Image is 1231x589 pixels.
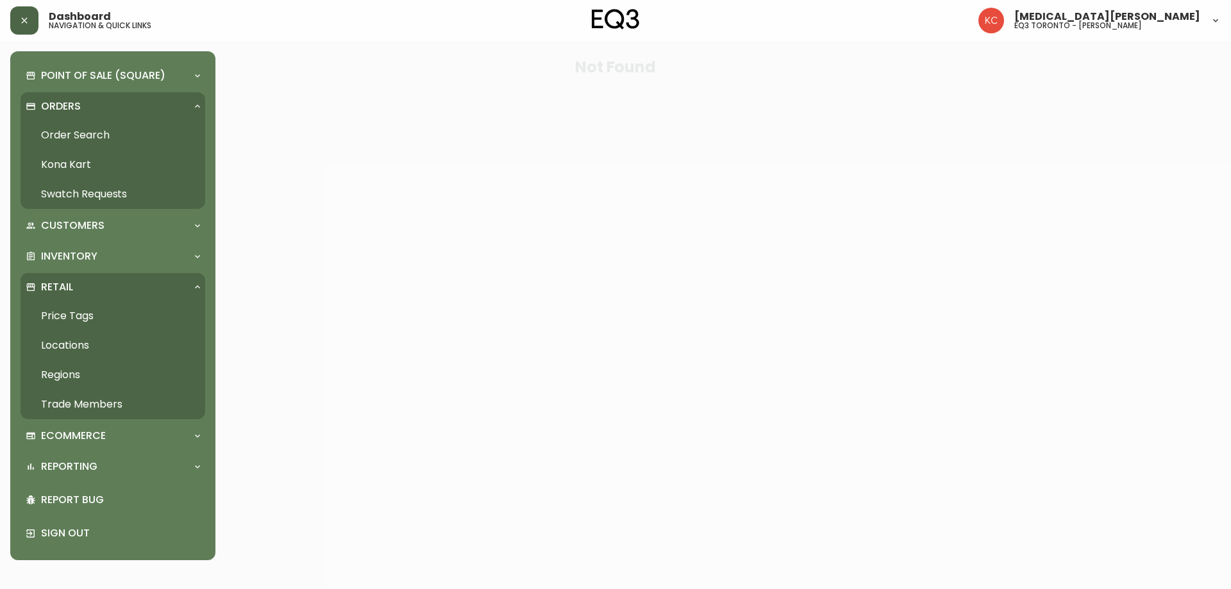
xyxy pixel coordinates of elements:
[21,212,205,240] div: Customers
[21,483,205,517] div: Report Bug
[41,249,97,263] p: Inventory
[49,22,151,29] h5: navigation & quick links
[21,517,205,550] div: Sign Out
[41,99,81,113] p: Orders
[1014,22,1142,29] h5: eq3 toronto - [PERSON_NAME]
[978,8,1004,33] img: 6487344ffbf0e7f3b216948508909409
[41,219,105,233] p: Customers
[21,150,205,179] a: Kona Kart
[21,301,205,331] a: Price Tags
[21,92,205,120] div: Orders
[21,120,205,150] a: Order Search
[21,331,205,360] a: Locations
[41,429,106,443] p: Ecommerce
[41,526,200,540] p: Sign Out
[49,12,111,22] span: Dashboard
[1014,12,1200,22] span: [MEDICAL_DATA][PERSON_NAME]
[21,242,205,270] div: Inventory
[21,273,205,301] div: Retail
[21,62,205,90] div: Point of Sale (Square)
[41,493,200,507] p: Report Bug
[21,422,205,450] div: Ecommerce
[41,280,73,294] p: Retail
[592,9,639,29] img: logo
[21,452,205,481] div: Reporting
[21,179,205,209] a: Swatch Requests
[21,390,205,419] a: Trade Members
[41,460,97,474] p: Reporting
[21,360,205,390] a: Regions
[41,69,165,83] p: Point of Sale (Square)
